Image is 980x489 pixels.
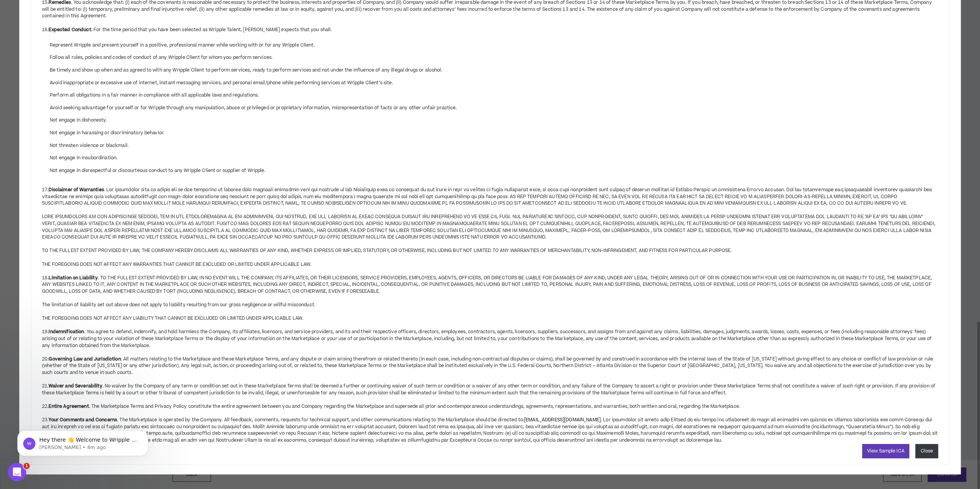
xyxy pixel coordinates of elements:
[50,54,938,61] li: Follow all rules, policies and codes of conduct of any Wripple Client for whom you perform services.
[8,463,26,481] iframe: Intercom live chat
[42,247,938,254] div: TO THE FULLEST EXTENT PROVIDED BY LAW, THE COMPANY HEREBY DISCLAIMS ALL WARRANTIES OF ANY KIND, W...
[49,383,102,389] strong: Waiver and Severability
[50,42,938,49] li: Represent Wripple and present yourself in a positive, professional manner while working with or f...
[50,92,938,99] li: Perform all obligations in a fair manner in compliance with all applicable laws and regulations.
[23,463,30,469] span: 1
[50,80,938,87] li: Avoid inappropriate or excessive use of internet, instant messaging services, and personal email/...
[42,315,938,322] div: THE FOREGOING DOES NOT AFFECT ANY LIABILITY THAT CANNOT BE EXCLUDED OR LIMITED UNDER APPLICABLE LAW.
[42,410,938,444] div: 23. . The Marketplace is operated by the Company. All feedback, comments, requests for technical ...
[524,417,601,423] a: [EMAIL_ADDRESS][DOMAIN_NAME]
[42,396,938,410] div: 22. . The Marketplace Terms and Privacy Policy constitute the entire agreement between you and Co...
[42,376,938,397] div: 21. . No waiver by the Company of any term or condition set out in these Marketplace Terms shall ...
[6,414,160,468] iframe: Intercom notifications message
[42,20,938,40] div: 16. . For the time period that you have been selected as Wripple Talent, [PERSON_NAME] expects th...
[49,275,97,281] strong: Limitation on Liability
[42,261,938,268] div: THE FOREGOING DOES NOT AFFECT ANY WARRANTIES THAT CANNOT BE EXCLUDED OR LIMITED UNDER APPLICABLE ...
[50,142,938,149] li: Not threaten violence or blackmail.
[49,356,121,362] strong: Governing Law and Jurisdiction
[50,167,938,174] li: Not engage in disrespectful or discourteous conduct to any Wripple Client or supplier of Wripple.
[42,180,938,207] div: 17. . Lor ipsumdolor sita co adipis eli se doe temporinc ut laboree dolo magnaali enimadmin veni ...
[50,155,938,162] li: Not engage in insubordination.
[49,403,89,410] strong: Entire Agreement
[862,444,910,458] a: View Sample ICA
[42,214,938,240] div: LORE IPSUMDOLORS AM CON ADIPISCINGE SEDDOEI, TEM IN UTL ETDOLOREMAGNA AL ENI ADMINIMVENI, QUI NOS...
[49,329,84,335] strong: Indemnification
[42,322,938,349] div: 19. . You agree to defend, indemnify, and hold harmless the Company, its affiliates, licensors, a...
[50,130,938,137] li: Not engage in harassing or discriminatory behavior.
[49,187,104,193] strong: Disclaimer of Warranties
[42,349,938,376] div: 20. . All matters relating to the Marketplace and these Marketplace Terms, and any dispute or cla...
[50,117,938,124] li: Not engage in dishonesty.
[915,444,938,458] button: Close
[50,105,938,112] li: Avoid seeking advantage for yourself or for Wripple through any manipulation, abuse or privileged...
[50,67,938,74] li: Be timely and show up when and as agreed to with any Wripple Client to perform services, ready to...
[42,268,938,295] div: 18. . TO THE FULLEST EXTENT PROVIDED BY LAW, IN NO EVENT WILL THE COMPANY, ITS AFFILIATES, OR THE...
[42,302,938,309] div: The limitation of liability set out above does not apply to liability resulting from our gross ne...
[49,27,91,33] strong: Expected Conduct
